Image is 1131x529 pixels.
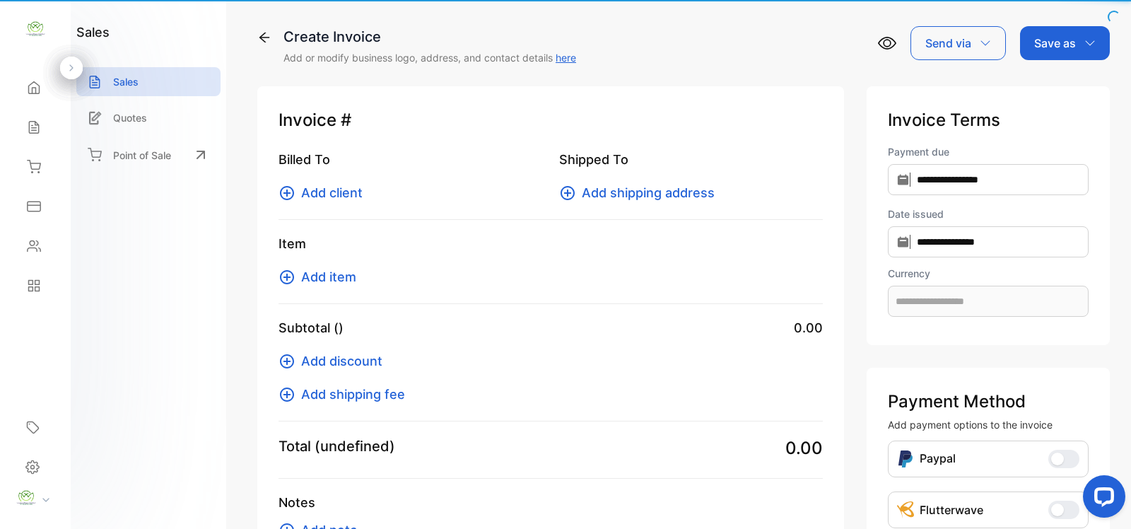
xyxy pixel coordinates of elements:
[888,417,1089,432] p: Add payment options to the invoice
[556,52,576,64] a: here
[582,183,715,202] span: Add shipping address
[920,450,956,468] p: Paypal
[76,139,221,170] a: Point of Sale
[888,144,1089,159] label: Payment due
[283,26,576,47] div: Create Invoice
[25,18,46,40] img: logo
[888,389,1089,414] p: Payment Method
[279,318,344,337] p: Subtotal ()
[897,450,914,468] img: Icon
[113,110,147,125] p: Quotes
[76,23,110,42] h1: sales
[279,493,823,512] p: Notes
[341,107,351,133] span: #
[16,487,37,508] img: profile
[279,234,823,253] p: Item
[76,103,221,132] a: Quotes
[301,267,356,286] span: Add item
[794,318,823,337] span: 0.00
[559,150,823,169] p: Shipped To
[888,266,1089,281] label: Currency
[888,107,1089,133] p: Invoice Terms
[888,207,1089,221] label: Date issued
[1034,35,1076,52] p: Save as
[113,148,171,163] p: Point of Sale
[897,501,914,518] img: Icon
[279,351,391,371] button: Add discount
[301,351,382,371] span: Add discount
[301,183,363,202] span: Add client
[279,436,395,457] p: Total (undefined)
[279,183,371,202] button: Add client
[1020,26,1110,60] button: Save as
[1072,470,1131,529] iframe: LiveChat chat widget
[279,107,823,133] p: Invoice
[279,267,365,286] button: Add item
[925,35,971,52] p: Send via
[113,74,139,89] p: Sales
[559,183,723,202] button: Add shipping address
[785,436,823,461] span: 0.00
[279,150,542,169] p: Billed To
[76,67,221,96] a: Sales
[301,385,405,404] span: Add shipping fee
[910,26,1006,60] button: Send via
[279,385,414,404] button: Add shipping fee
[283,50,576,65] p: Add or modify business logo, address, and contact details
[920,501,983,518] p: Flutterwave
